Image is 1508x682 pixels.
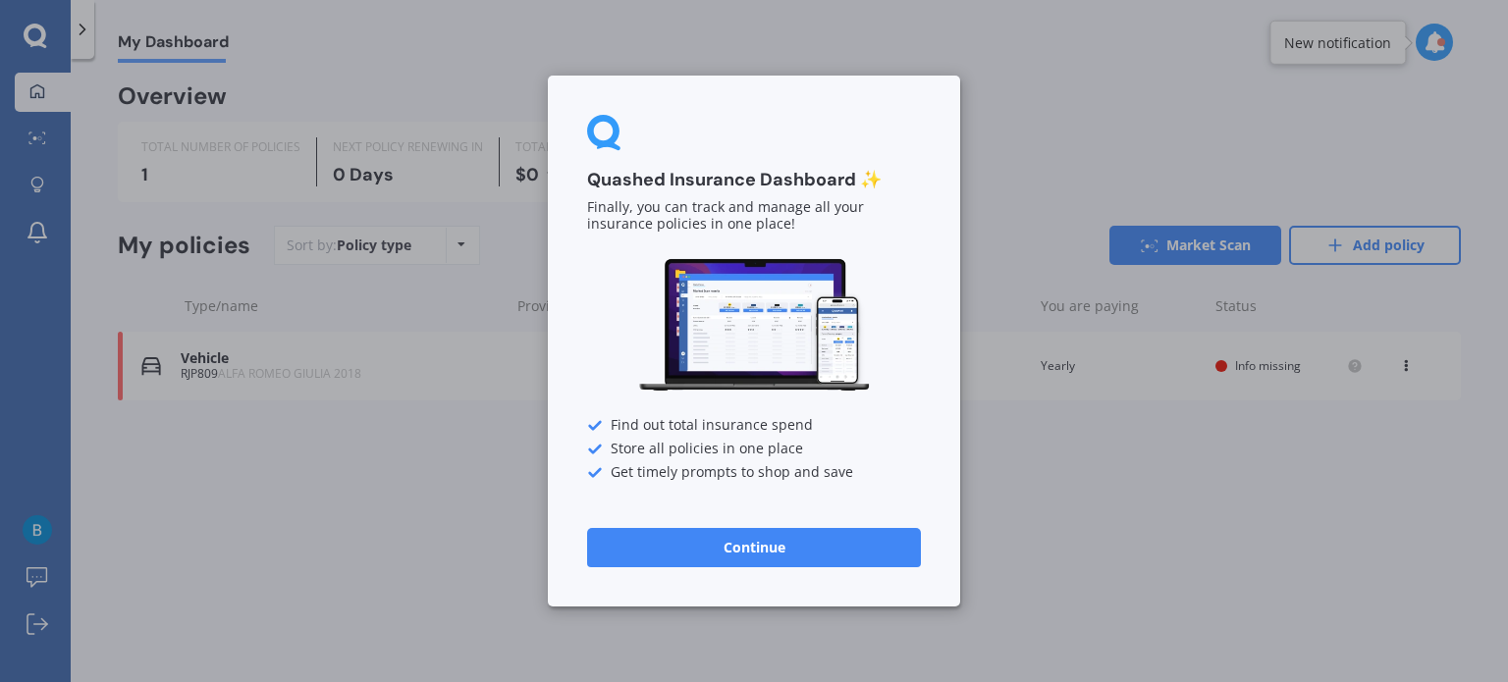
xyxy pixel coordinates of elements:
[587,528,921,567] button: Continue
[587,200,921,234] p: Finally, you can track and manage all your insurance policies in one place!
[636,256,872,394] img: Dashboard
[587,169,921,191] h3: Quashed Insurance Dashboard ✨
[587,442,921,457] div: Store all policies in one place
[587,465,921,481] div: Get timely prompts to shop and save
[587,418,921,434] div: Find out total insurance spend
